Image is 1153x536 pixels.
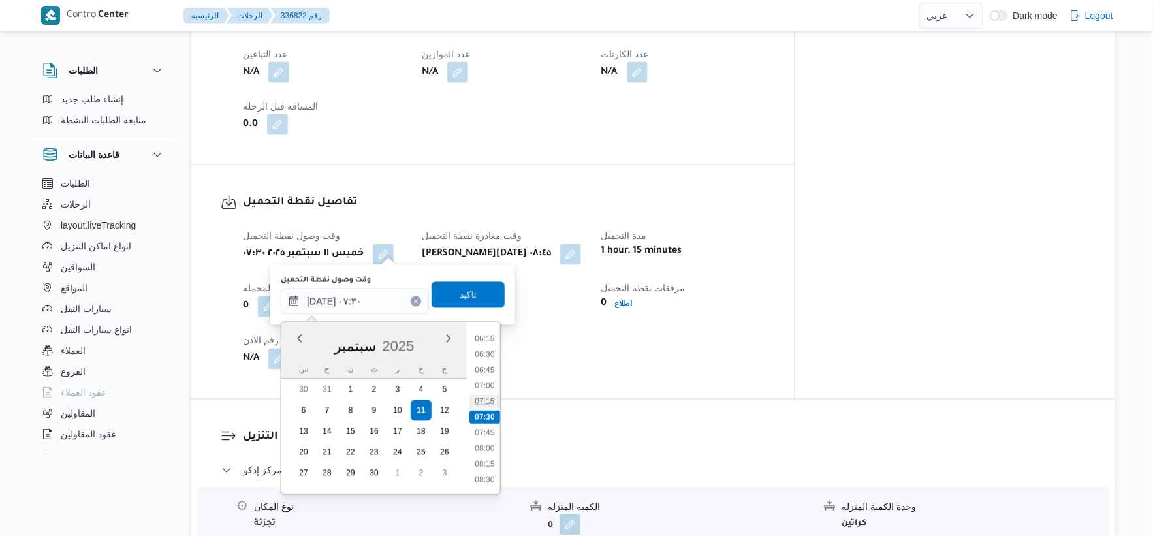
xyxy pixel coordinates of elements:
[243,195,765,212] h3: تفاصيل نقطة التحميل
[61,280,87,296] span: المواقع
[601,231,647,242] span: مدة التحميل
[317,400,338,421] div: day-7
[334,338,377,355] div: Button. Open the month selector. سبتمبر is currently selected.
[411,463,432,484] div: day-2
[842,501,1108,514] div: وحدة الكمية المنزله
[243,117,258,133] b: 0.0
[183,8,229,24] button: الرئيسيه
[61,176,90,191] span: الطلبات
[432,282,505,308] button: تاكيد
[422,231,522,242] span: وقت مغادرة نقطة التحميل
[470,332,500,345] li: 06:15
[317,463,338,484] div: day-28
[42,147,165,163] button: قاعدة البيانات
[334,338,376,355] span: سبتمبر
[244,463,282,479] span: مركز إدكو
[1064,3,1118,29] button: Logout
[470,426,500,439] li: 07:45
[470,458,500,471] li: 08:15
[601,244,682,260] b: 1 hour, 15 minutes
[243,101,318,112] span: المسافه فبل الرحله
[293,463,314,484] div: day-27
[243,299,249,315] b: 0
[383,338,415,355] span: 2025
[422,65,438,80] b: N/A
[364,463,385,484] div: day-30
[340,360,361,379] div: ن
[61,238,131,254] span: انواع اماكن التنزيل
[1008,10,1058,21] span: Dark mode
[98,10,129,21] b: Center
[293,442,314,463] div: day-20
[292,379,456,484] div: month-٢٠٢٥-٠٩
[615,300,633,309] b: اطلاع
[254,501,520,514] div: نوع المكان
[61,426,116,442] span: عقود المقاولين
[317,421,338,442] div: day-14
[61,217,136,233] span: layout.liveTracking
[243,283,323,294] span: عدد الوحدات المحمله
[37,382,170,403] button: عقود العملاء
[387,442,408,463] div: day-24
[1085,8,1113,24] span: Logout
[243,351,259,367] b: N/A
[221,463,1086,479] button: مركز إدكو
[293,421,314,442] div: day-13
[411,360,432,379] div: خ
[293,400,314,421] div: day-6
[37,194,170,215] button: الرحلات
[422,49,470,59] span: عدد الموازين
[61,447,115,463] span: اجهزة التليفون
[411,421,432,442] div: day-18
[340,442,361,463] div: day-22
[387,400,408,421] div: day-10
[243,49,287,59] span: عدد التباعين
[340,421,361,442] div: day-15
[317,442,338,463] div: day-21
[470,473,500,486] li: 08:30
[37,236,170,257] button: انواع اماكن التنزيل
[364,379,385,400] div: day-2
[61,197,91,212] span: الرحلات
[61,91,123,107] span: إنشاء طلب جديد
[37,319,170,340] button: انواع سيارات النقل
[61,364,86,379] span: الفروع
[37,361,170,382] button: الفروع
[32,89,176,136] div: الطلبات
[610,296,638,312] button: اطلاع
[243,429,1086,447] h3: تفاصيل اماكن التنزيل
[317,360,338,379] div: ح
[434,421,455,442] div: day-19
[37,110,170,131] button: متابعة الطلبات النشطة
[548,522,553,531] b: 0
[411,379,432,400] div: day-4
[434,442,455,463] div: day-26
[470,364,500,377] li: 06:45
[270,8,330,24] button: 336822 رقم
[281,289,429,315] input: Press the down key to enter a popover containing a calendar. Press the escape key to close the po...
[243,247,364,262] b: خميس ١١ سبتمبر ٢٠٢٥ ٠٧:٣٠
[340,379,361,400] div: day-1
[470,395,500,408] li: 07:15
[281,276,371,286] label: وقت وصول نفطة التحميل
[601,283,686,294] span: مرفقات نقطة التحميل
[293,379,314,400] div: day-30
[37,173,170,194] button: الطلبات
[470,442,500,455] li: 08:00
[317,379,338,400] div: day-31
[37,89,170,110] button: إنشاء طلب جديد
[411,296,421,307] button: Clear input
[37,277,170,298] button: المواقع
[61,259,95,275] span: السواقين
[364,400,385,421] div: day-9
[340,463,361,484] div: day-29
[227,8,273,24] button: الرحلات
[42,63,165,78] button: الطلبات
[243,231,341,242] span: وقت وصول نفطة التحميل
[37,340,170,361] button: العملاء
[443,334,454,344] button: Next month
[434,360,455,379] div: ج
[37,257,170,277] button: السواقين
[69,63,98,78] h3: الطلبات
[387,463,408,484] div: day-1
